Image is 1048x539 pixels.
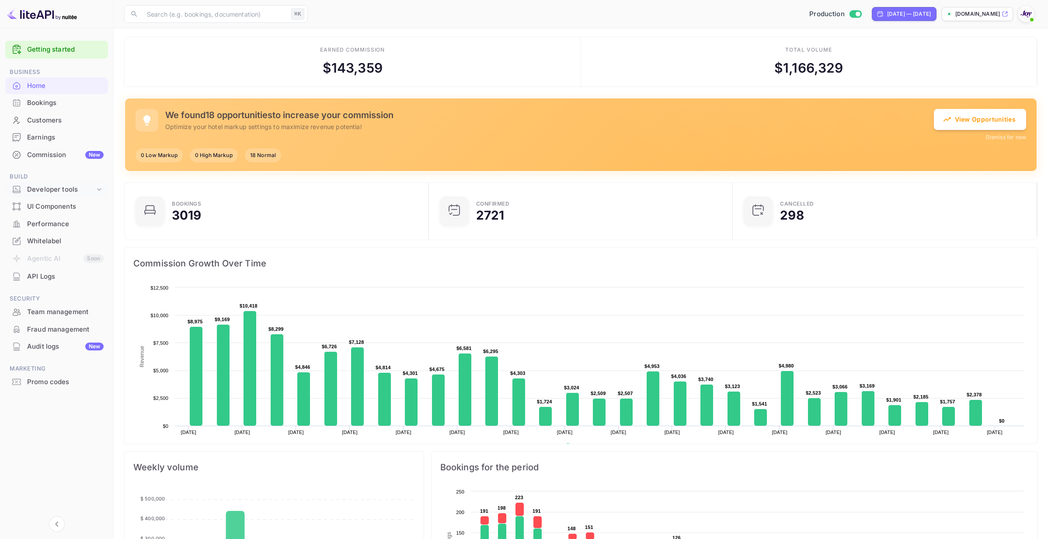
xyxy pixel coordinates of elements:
div: ⌘K [291,8,304,20]
text: $2,523 [806,390,821,395]
span: Bookings for the period [440,460,1028,474]
a: Team management [5,304,108,320]
div: API Logs [5,268,108,285]
a: UI Components [5,198,108,214]
text: $1,901 [886,397,902,402]
text: $4,303 [510,371,526,376]
a: Fraud management [5,321,108,337]
text: $6,581 [456,346,472,351]
div: Developer tools [5,182,108,197]
div: Earned commission [320,46,385,54]
text: $4,036 [671,374,686,379]
span: 0 High Markup [190,151,238,159]
a: Customers [5,112,108,128]
text: $10,000 [150,313,168,318]
text: $3,123 [725,384,740,389]
div: New [85,343,104,350]
div: Audit logs [27,342,104,352]
text: [DATE] [234,430,250,435]
text: $8,299 [268,326,284,332]
text: 198 [498,505,506,511]
text: [DATE] [557,430,573,435]
span: Build [5,172,108,182]
span: Weekly volume [133,460,415,474]
div: Promo codes [27,377,104,387]
span: Marketing [5,364,108,374]
div: API Logs [27,272,104,282]
text: [DATE] [987,430,1003,435]
a: Earnings [5,129,108,145]
a: Getting started [27,45,104,55]
text: [DATE] [825,430,841,435]
div: Performance [27,219,104,229]
text: $8,975 [188,319,203,324]
text: [DATE] [611,430,627,435]
text: $6,726 [322,344,337,349]
text: $2,509 [591,391,606,396]
text: [DATE] [288,430,304,435]
text: $5,000 [153,368,168,373]
div: UI Components [27,202,104,212]
text: 250 [456,489,464,494]
text: $7,500 [153,340,168,346]
a: Whitelabel [5,233,108,249]
div: Team management [27,307,104,317]
a: API Logs [5,268,108,284]
text: [DATE] [396,430,411,435]
span: Business [5,67,108,77]
div: $ 1,166,329 [774,58,843,78]
text: $4,814 [376,365,391,370]
text: $10,418 [240,303,258,308]
text: $2,378 [967,392,982,397]
text: Revenue [139,346,145,367]
div: Audit logsNew [5,338,108,355]
text: $2,185 [913,394,929,399]
div: UI Components [5,198,108,215]
a: Audit logsNew [5,338,108,354]
p: Optimize your hotel markup settings to maximize revenue potential [165,122,934,131]
div: Earnings [27,133,104,143]
text: Revenue [574,443,596,449]
div: Whitelabel [5,233,108,250]
div: 2721 [476,209,505,221]
tspan: $ 400,000 [140,515,165,521]
div: 298 [780,209,804,221]
text: 223 [515,495,523,500]
text: 191 [480,508,488,514]
div: Home [5,77,108,94]
div: CANCELLED [780,201,814,206]
text: [DATE] [181,430,196,435]
div: Getting started [5,41,108,59]
div: Whitelabel [27,236,104,246]
div: Fraud management [5,321,108,338]
div: Customers [27,115,104,126]
button: Collapse navigation [49,516,65,532]
a: CommissionNew [5,147,108,163]
img: LiteAPI logo [7,7,77,21]
text: $1,541 [752,401,767,406]
text: $7,128 [349,339,364,345]
text: [DATE] [503,430,519,435]
a: Performance [5,216,108,232]
div: Bookings [5,94,108,112]
div: Switch to Sandbox mode [806,9,865,19]
div: Commission [27,150,104,160]
div: Total volume [785,46,832,54]
text: 151 [585,525,593,530]
text: 148 [568,526,576,531]
text: $0 [163,423,168,429]
div: 3019 [172,209,202,221]
text: 150 [456,530,464,535]
div: New [85,151,104,159]
a: Promo codes [5,374,108,390]
text: [DATE] [933,430,949,435]
text: [DATE] [449,430,465,435]
span: Security [5,294,108,304]
text: $3,066 [832,384,848,389]
text: $3,740 [698,377,714,382]
div: Developer tools [27,185,95,195]
text: [DATE] [879,430,895,435]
